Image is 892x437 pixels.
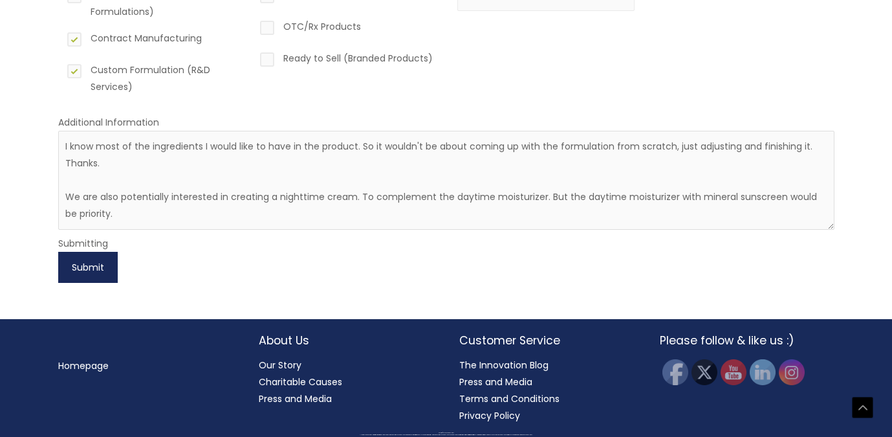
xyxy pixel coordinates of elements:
h2: Customer Service [459,332,634,349]
img: Twitter [691,359,717,385]
h2: Please follow & like us :) [660,332,834,349]
a: Press and Media [459,375,532,388]
label: Ready to Sell (Branded Products) [257,50,435,72]
img: Facebook [662,359,688,385]
a: Terms and Conditions [459,392,560,405]
a: Privacy Policy [459,409,520,422]
div: Copyright © 2025 [23,432,869,434]
nav: About Us [259,357,433,407]
div: All material on this Website, including design, text, images, logos and sounds, are owned by Cosm... [23,434,869,436]
label: Contract Manufacturing [65,30,243,52]
a: Charitable Causes [259,375,342,388]
nav: Customer Service [459,357,634,424]
div: Submitting [58,235,834,252]
a: Press and Media [259,392,332,405]
span: Cosmetic Solutions [446,432,454,433]
label: OTC/Rx Products [257,18,435,40]
label: Custom Formulation (R&D Services) [65,62,243,95]
label: Additional Information [58,116,159,129]
nav: Menu [58,357,233,374]
button: Submit [58,252,118,283]
a: Our Story [259,359,301,372]
h2: About Us [259,332,433,349]
a: The Innovation Blog [459,359,549,372]
a: Homepage [58,359,109,372]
